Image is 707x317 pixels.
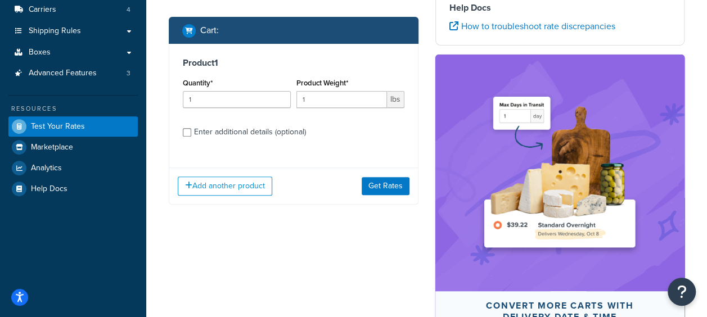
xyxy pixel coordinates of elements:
div: Enter additional details (optional) [194,124,306,140]
h3: Product 1 [183,57,404,69]
input: Enter additional details (optional) [183,128,191,137]
input: 0 [183,91,291,108]
li: Advanced Features [8,63,138,84]
a: How to troubleshoot rate discrepancies [449,20,615,33]
button: Add another product [178,176,272,196]
span: 3 [127,69,130,78]
span: Boxes [29,48,51,57]
div: Resources [8,104,138,114]
a: Boxes [8,42,138,63]
a: Help Docs [8,179,138,199]
img: feature-image-ddt-36eae7f7280da8017bfb280eaccd9c446f90b1fe08728e4019434db127062ab4.png [475,71,644,274]
span: Shipping Rules [29,26,81,36]
a: Marketplace [8,137,138,157]
a: Analytics [8,158,138,178]
button: Get Rates [362,177,409,195]
span: lbs [387,91,404,108]
span: Marketplace [31,143,73,152]
span: Carriers [29,5,56,15]
input: 0.00 [296,91,387,108]
label: Product Weight* [296,79,348,87]
span: Analytics [31,164,62,173]
a: Test Your Rates [8,116,138,137]
span: Help Docs [31,184,67,194]
a: Advanced Features3 [8,63,138,84]
label: Quantity* [183,79,213,87]
button: Open Resource Center [668,278,696,306]
a: Shipping Rules [8,21,138,42]
span: Test Your Rates [31,122,85,132]
span: Advanced Features [29,69,97,78]
span: 4 [127,5,130,15]
h4: Help Docs [449,1,671,15]
h2: Cart : [200,25,219,35]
